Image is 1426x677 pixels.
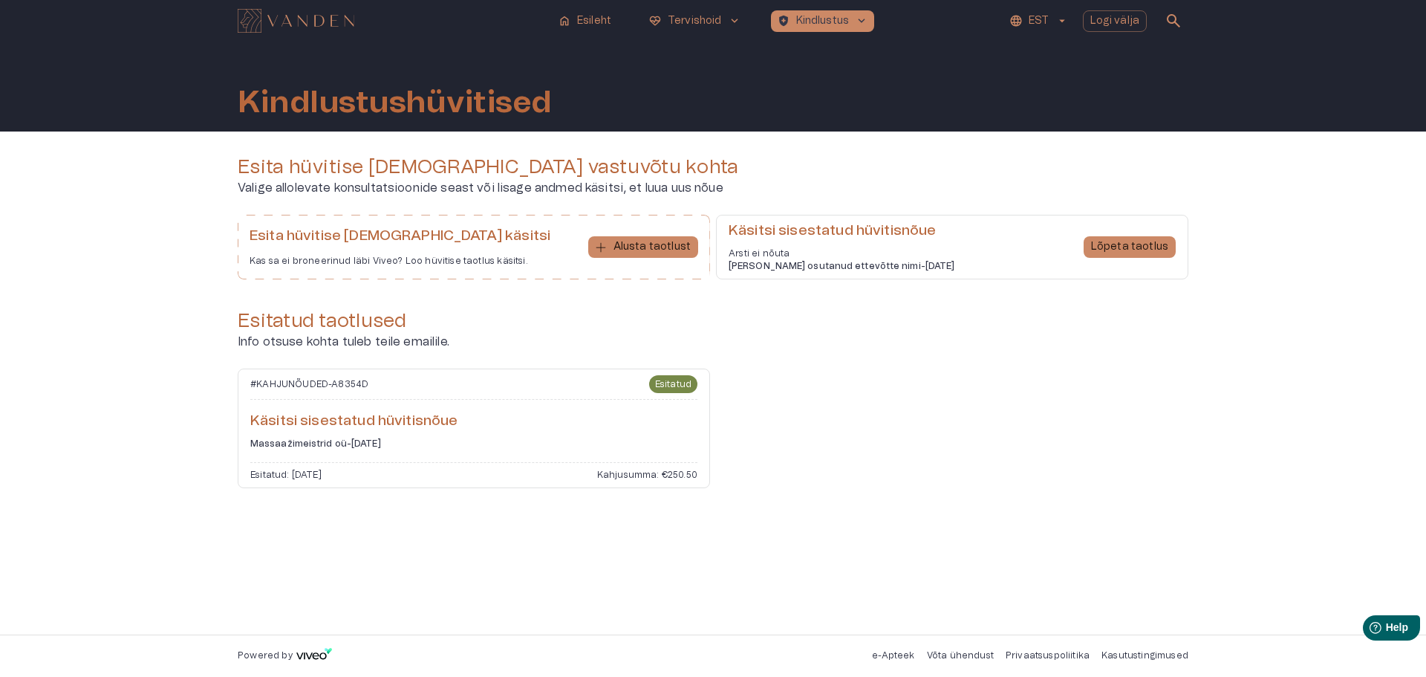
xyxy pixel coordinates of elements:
h4: Esita hüvitise [DEMOGRAPHIC_DATA] vastuvõtu kohta [238,155,1188,179]
p: Info otsuse kohta tuleb teile emailile. [238,333,1188,351]
p: Valige allolevate konsultatsioonide seast või lisage andmed käsitsi, et luua uus nõue [238,179,1188,197]
button: Lõpeta taotlus [1084,236,1176,258]
button: Alusta taotlust [588,236,698,258]
img: Vanden logo [238,9,354,33]
button: Logi välja [1083,10,1147,32]
span: home [558,14,571,27]
p: EST [1029,13,1049,29]
p: Kahjusumma: €250.50 [597,469,697,482]
h1: Kindlustushüvitised [238,85,552,120]
p: Lõpeta taotlus [1091,239,1168,255]
p: Esileht [577,13,611,29]
a: e-Apteek [872,651,914,660]
button: health_and_safetyKindlustuskeyboard_arrow_down [771,10,875,32]
a: Privaatsuspoliitika [1006,651,1090,660]
h6: Massaažimeistrid oü - [DATE] [250,438,697,450]
p: Alusta taotlust [613,239,691,255]
button: homeEsileht [552,10,619,32]
p: Powered by [238,650,293,662]
h6: [PERSON_NAME] osutanud ettevõtte nimi - [DATE] [729,260,954,273]
p: Kas sa ei broneerinud läbi Viveo? Loo hüvitise taotlus käsitsi. [250,255,550,268]
span: Esitatud [649,375,697,393]
p: Võta ühendust [927,650,994,662]
span: keyboard_arrow_down [728,14,741,27]
a: Kasutustingimused [1101,651,1188,660]
p: Logi välja [1090,13,1140,29]
button: open search modal [1159,6,1188,36]
button: EST [1007,10,1070,32]
h4: Esitatud taotlused [238,309,1188,333]
a: Navigate to homepage [238,10,546,31]
iframe: Help widget launcher [1310,609,1426,651]
span: search [1165,12,1182,30]
p: Tervishoid [668,13,722,29]
h6: Käsitsi sisestatud hüvitisnõue [250,412,697,432]
p: Arsti ei nõuta [729,247,954,260]
p: Esitatud: [DATE] [250,469,322,482]
span: ecg_heart [648,14,662,27]
h6: Käsitsi sisestatud hüvitisnõue [729,221,954,242]
button: ecg_heartTervishoidkeyboard_arrow_down [642,10,747,32]
span: health_and_safety [777,14,790,27]
h6: Esita hüvitise [DEMOGRAPHIC_DATA] käsitsi [250,227,550,247]
span: keyboard_arrow_down [855,14,868,27]
p: # KAHJUNÕUDED - A8354D [250,378,368,391]
p: Kindlustus [796,13,850,29]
